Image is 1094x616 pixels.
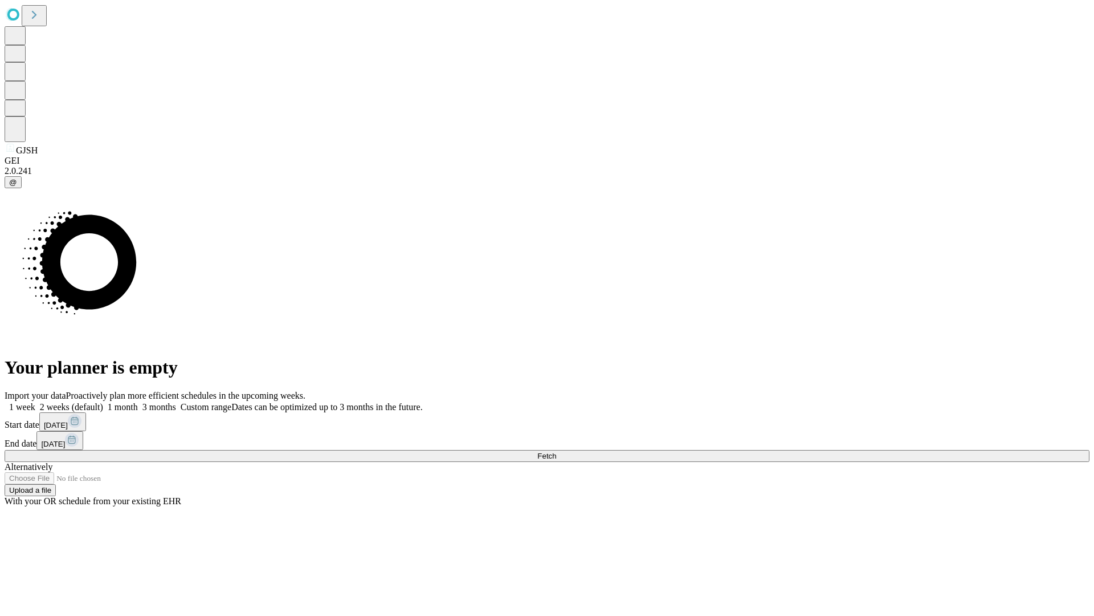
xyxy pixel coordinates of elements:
span: [DATE] [44,421,68,429]
span: 2 weeks (default) [40,402,103,412]
span: 3 months [142,402,176,412]
div: 2.0.241 [5,166,1089,176]
h1: Your planner is empty [5,357,1089,378]
span: Dates can be optimized up to 3 months in the future. [231,402,422,412]
span: Proactively plan more efficient schedules in the upcoming weeks. [66,391,305,400]
div: Start date [5,412,1089,431]
span: GJSH [16,145,38,155]
button: @ [5,176,22,188]
span: Custom range [181,402,231,412]
span: [DATE] [41,440,65,448]
span: 1 month [108,402,138,412]
button: Fetch [5,450,1089,462]
div: End date [5,431,1089,450]
button: [DATE] [36,431,83,450]
span: Import your data [5,391,66,400]
div: GEI [5,156,1089,166]
span: 1 week [9,402,35,412]
button: Upload a file [5,484,56,496]
span: Fetch [537,452,556,460]
span: Alternatively [5,462,52,472]
button: [DATE] [39,412,86,431]
span: @ [9,178,17,187]
span: With your OR schedule from your existing EHR [5,496,181,506]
